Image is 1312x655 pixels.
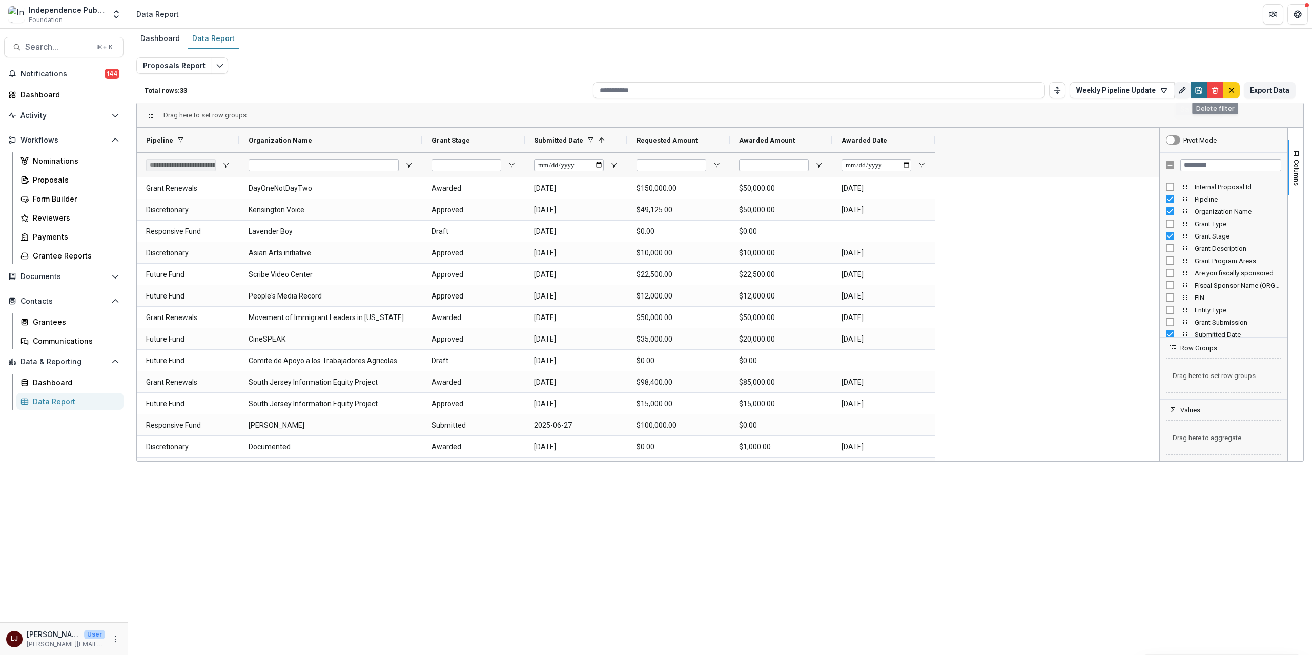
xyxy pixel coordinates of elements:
[534,350,618,371] span: [DATE]
[1160,254,1287,267] div: Grant Program Areas Column
[249,243,413,264] span: Asian Arts initiative
[249,458,413,479] span: JUNTOS
[4,107,124,124] button: Open Activity
[146,458,230,479] span: Discretionary
[1195,195,1281,203] span: Pipeline
[432,136,470,144] span: Grant Stage
[1195,282,1281,289] span: Fiscal Sponsor Name (ORG_FISCAL_SPONSOR_NAME)
[1195,269,1281,277] span: Are you fiscally sponsored? (ORG_HAS_FISCAL_SPONSOR)
[1223,82,1240,98] button: default
[432,458,516,479] span: Awarded
[432,286,516,307] span: Approved
[33,316,115,327] div: Grantees
[637,393,721,414] span: $15,000.00
[842,159,911,171] input: Awarded Date Filter Input
[1195,220,1281,228] span: Grant Type
[637,178,721,199] span: $150,000.00
[739,221,823,242] span: $0.00
[432,393,516,414] span: Approved
[146,393,230,414] span: Future Fund
[188,29,239,49] a: Data Report
[405,161,413,169] button: Open Filter Menu
[1195,257,1281,265] span: Grant Program Areas
[249,221,413,242] span: Lavender Boy
[1195,208,1281,215] span: Organization Name
[33,174,115,185] div: Proposals
[136,31,184,46] div: Dashboard
[84,630,105,639] p: User
[637,350,721,371] span: $0.00
[146,415,230,436] span: Responsive Fund
[136,9,179,19] div: Data Report
[212,57,228,74] button: Edit selected report
[534,436,618,458] span: [DATE]
[11,636,18,642] div: Lorraine Jabouin
[1160,291,1287,304] div: EIN Column
[249,200,413,221] span: Kensington Voice
[1160,352,1287,399] div: Row Groups
[146,350,230,371] span: Future Fund
[16,152,124,169] a: Nominations
[1160,328,1287,341] div: Submitted Date Column
[16,228,124,245] a: Payments
[1049,82,1065,98] button: Toggle auto height
[1160,193,1287,205] div: Pipeline Column
[1195,306,1281,314] span: Entity Type
[33,155,115,166] div: Nominations
[432,159,501,171] input: Grant Stage Filter Input
[739,307,823,328] span: $50,000.00
[8,6,25,23] img: Independence Public Media Foundation
[432,415,516,436] span: Submitted
[637,307,721,328] span: $50,000.00
[249,307,413,328] span: Movement of Immigrant Leaders in [US_STATE]
[4,293,124,309] button: Open Contacts
[16,332,124,349] a: Communications
[27,640,105,649] p: [PERSON_NAME][EMAIL_ADDRESS][DOMAIN_NAME]
[4,353,124,370] button: Open Data & Reporting
[739,350,823,371] span: $0.00
[842,307,926,328] span: [DATE]
[1191,82,1207,98] button: Save
[146,372,230,393] span: Grant Renewals
[842,286,926,307] span: [DATE]
[432,264,516,285] span: Approved
[4,132,124,148] button: Open Workflows
[4,66,124,82] button: Notifications144
[1183,136,1217,144] div: Pivot Mode
[33,231,115,242] div: Payments
[146,307,230,328] span: Grant Renewals
[1180,159,1281,171] input: Filter Columns Input
[146,329,230,350] span: Future Fund
[1166,358,1281,393] span: Drag here to set row groups
[739,286,823,307] span: $12,000.00
[637,200,721,221] span: $49,125.00
[1160,217,1287,230] div: Grant Type Column
[1070,82,1175,98] button: Weekly Pipeline Update
[842,458,926,479] span: [DATE]
[20,89,115,100] div: Dashboard
[534,415,618,436] span: 2025-06-27
[1287,4,1308,25] button: Get Help
[132,7,183,22] nav: breadcrumb
[1195,183,1281,191] span: Internal Proposal Id
[534,159,604,171] input: Submitted Date Filter Input
[637,329,721,350] span: $35,000.00
[249,329,413,350] span: CineSPEAK
[249,178,413,199] span: DayOneNotDayTwo
[842,372,926,393] span: [DATE]
[739,159,809,171] input: Awarded Amount Filter Input
[20,136,107,145] span: Workflows
[29,5,105,15] div: Independence Public Media Foundation
[739,393,823,414] span: $15,000.00
[1180,406,1200,414] span: Values
[136,57,212,74] button: Proposals Report
[20,297,107,306] span: Contacts
[1160,279,1287,291] div: Fiscal Sponsor Name (ORG_FISCAL_SPONSOR_NAME) Column
[637,136,698,144] span: Requested Amount
[534,243,618,264] span: [DATE]
[1174,82,1191,98] button: Rename
[739,264,823,285] span: $22,500.00
[16,190,124,207] a: Form Builder
[33,250,115,261] div: Grantee Reports
[432,243,516,264] span: Approved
